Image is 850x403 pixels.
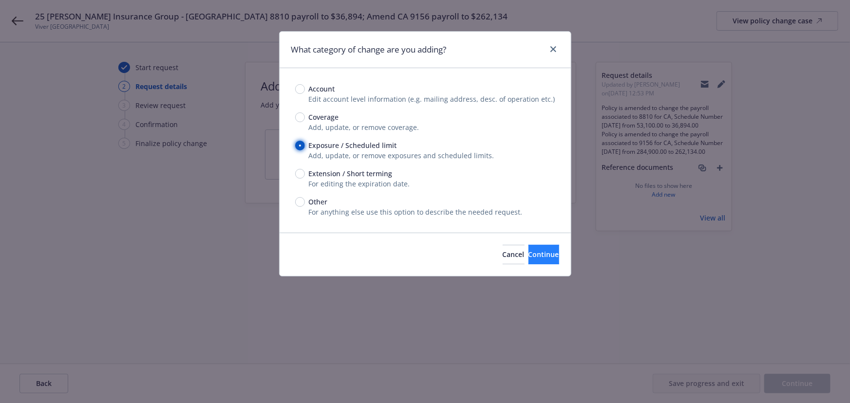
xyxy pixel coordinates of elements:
span: Extension / Short terming [309,168,393,179]
span: Add, update, or remove coverage. [309,123,419,132]
span: For editing the expiration date. [309,179,410,188]
a: close [548,43,559,55]
input: Extension / Short terming [295,169,305,179]
span: Edit account level information (e.g. mailing address, desc. of operation etc.) [309,94,555,104]
span: Exposure / Scheduled limit [309,140,397,150]
input: Account [295,84,305,94]
button: Continue [529,245,559,264]
span: For anything else use this option to describe the needed request. [309,207,523,217]
span: Other [309,197,328,207]
input: Exposure / Scheduled limit [295,141,305,150]
h1: What category of change are you adding? [291,43,447,56]
input: Coverage [295,112,305,122]
span: Add, update, or remove exposures and scheduled limits. [309,151,494,160]
span: Coverage [309,112,339,122]
span: Cancel [503,250,525,259]
input: Other [295,197,305,207]
span: Continue [529,250,559,259]
span: Account [309,84,335,94]
button: Cancel [503,245,525,264]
